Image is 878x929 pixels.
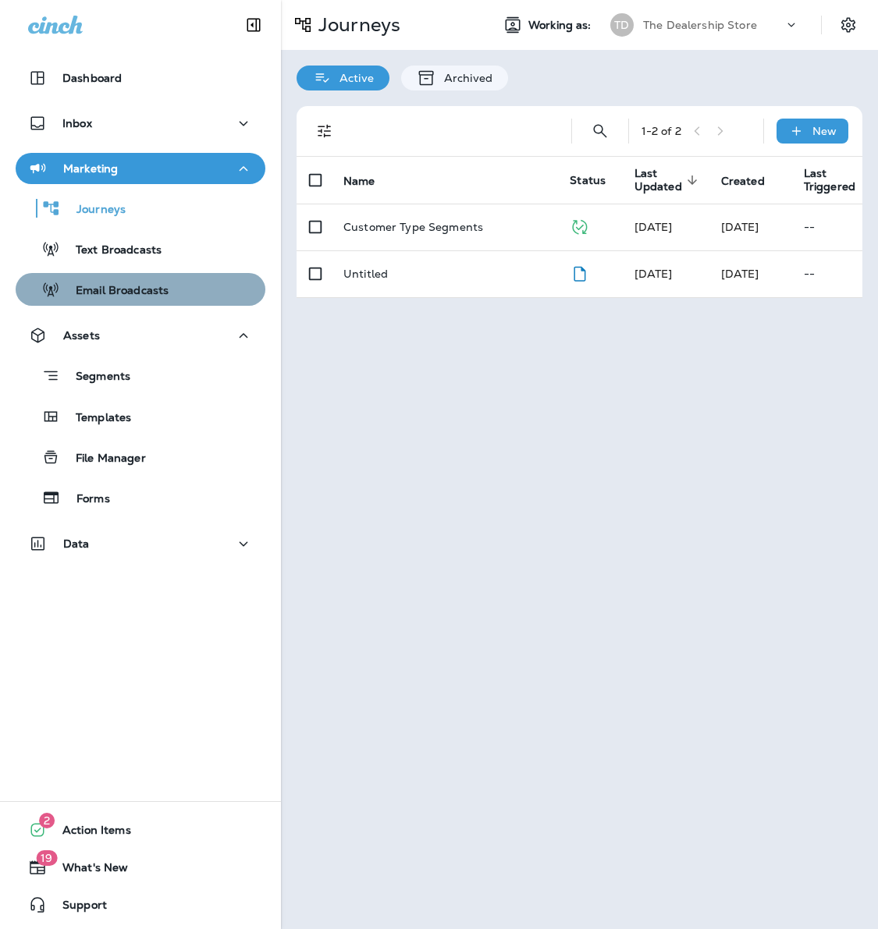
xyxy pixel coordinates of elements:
[16,814,265,846] button: 2Action Items
[635,220,673,234] span: Unknown
[528,19,595,32] span: Working as:
[585,115,616,147] button: Search Journeys
[643,19,757,31] p: The Dealership Store
[39,813,55,828] span: 2
[804,268,869,280] p: --
[343,221,483,233] p: Customer Type Segments
[60,370,130,385] p: Segments
[62,117,92,129] p: Inbox
[721,267,759,281] span: Unknown
[60,284,169,299] p: Email Broadcasts
[47,861,128,880] span: What's New
[232,9,275,41] button: Collapse Sidebar
[16,320,265,351] button: Assets
[343,174,396,188] span: Name
[16,852,265,883] button: 19What's New
[721,175,765,188] span: Created
[16,400,265,433] button: Templates
[16,153,265,184] button: Marketing
[63,329,100,342] p: Assets
[16,192,265,225] button: Journeys
[16,528,265,559] button: Data
[721,174,785,188] span: Created
[721,220,759,234] span: Unknown
[436,72,492,84] p: Archived
[16,232,265,265] button: Text Broadcasts
[16,273,265,306] button: Email Broadcasts
[63,537,90,550] p: Data
[63,162,118,175] p: Marketing
[804,221,869,233] p: --
[570,173,606,187] span: Status
[62,72,122,84] p: Dashboard
[343,268,388,280] p: Untitled
[16,62,265,94] button: Dashboard
[60,452,146,466] p: File Manager
[570,265,589,279] span: Draft
[343,175,375,188] span: Name
[16,359,265,392] button: Segments
[61,492,110,507] p: Forms
[47,899,107,917] span: Support
[16,889,265,920] button: Support
[60,411,131,426] p: Templates
[635,267,673,281] span: Unknown
[812,125,837,137] p: New
[635,167,682,193] span: Last Updated
[60,243,162,258] p: Text Broadcasts
[610,13,634,37] div: TD
[642,125,681,137] div: 1 - 2 of 2
[570,218,589,232] span: Published
[309,115,340,147] button: Filters
[804,167,855,193] span: Last Triggered
[834,11,862,39] button: Settings
[61,203,126,218] p: Journeys
[16,481,265,514] button: Forms
[16,441,265,473] button: File Manager
[36,850,57,866] span: 19
[312,13,400,37] p: Journeys
[47,824,131,842] span: Action Items
[16,108,265,139] button: Inbox
[332,72,374,84] p: Active
[635,167,702,193] span: Last Updated
[804,167,876,193] span: Last Triggered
